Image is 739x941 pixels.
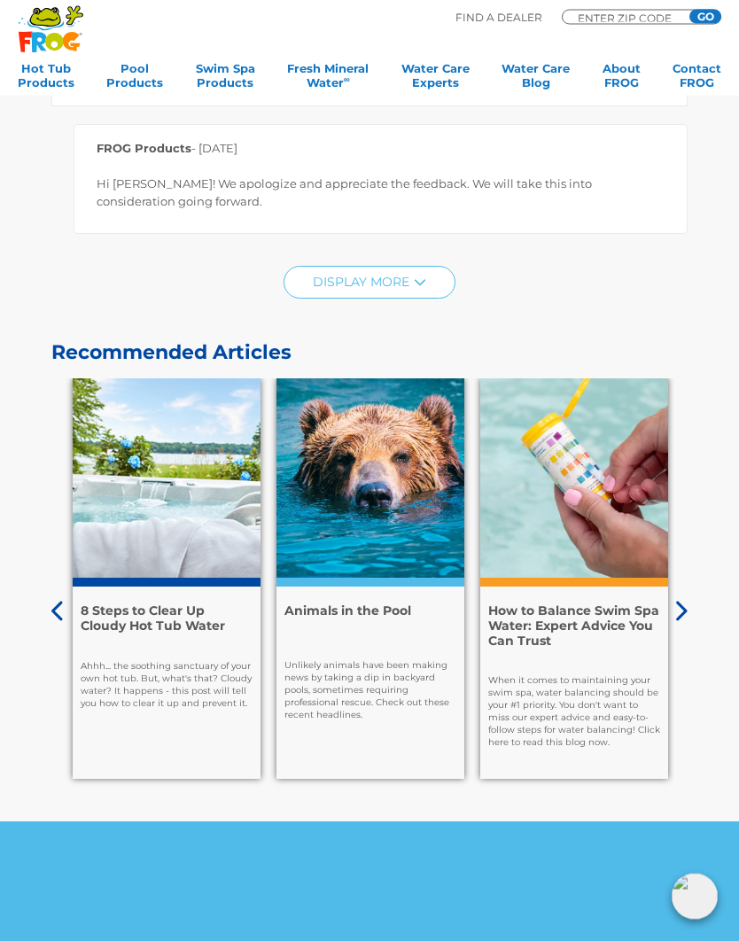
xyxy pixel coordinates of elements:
[73,379,261,579] img: Image of an outdoor hot tub with a white towel sitting on the edge of the hot tub.
[284,604,456,634] h4: Animals in the Pool
[287,61,369,97] a: Fresh MineralWater∞
[73,379,261,780] a: Image of an outdoor hot tub with a white towel sitting on the edge of the hot tub.8 Steps to Clea...
[97,142,191,156] strong: FROG Products
[672,874,718,920] img: openIcon
[81,604,253,634] h4: 8 Steps to Clear Up Cloudy Hot Tub Water
[401,61,470,97] a: Water CareExperts
[344,74,350,84] sup: ∞
[196,61,255,97] a: Swim SpaProducts
[673,61,721,97] a: ContactFROG
[480,379,668,579] img: A woman with pink nail polish tests her swim spa with FROG @ease Test Strips
[284,267,455,299] a: Display More
[488,604,660,649] h4: How to Balance Swim Spa Water: Expert Advice You Can Trust
[502,61,570,97] a: Water CareBlog
[97,175,665,211] p: Hi [PERSON_NAME]! We apologize and appreciate the feedback. We will take this into consideration ...
[106,61,163,97] a: PoolProducts
[18,61,74,97] a: Hot TubProducts
[284,660,456,722] p: Unlikely animals have been making news by taking a dip in backyard pools, sometimes requiring pro...
[276,379,464,579] img: Brown bear peaks head out of blue waters.
[276,379,464,780] a: Brown bear peaks head out of blue waters.Animals in the PoolUnlikely animals have been making new...
[488,676,660,750] p: When it comes to maintaining your swim spa, water balancing should be your #1 priority. You don't...
[455,10,542,26] p: Find A Dealer
[576,13,682,22] input: Zip Code Form
[603,61,641,97] a: AboutFROG
[480,379,668,780] a: A woman with pink nail polish tests her swim spa with FROG @ease Test StripsHow to Balance Swim S...
[97,140,665,167] p: - [DATE]
[81,661,253,711] p: Ahhh... the soothing sanctuary of your own hot tub. But, what's that? Cloudy water? It happens - ...
[689,10,721,24] input: GO
[51,342,688,364] h2: Recommended Articles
